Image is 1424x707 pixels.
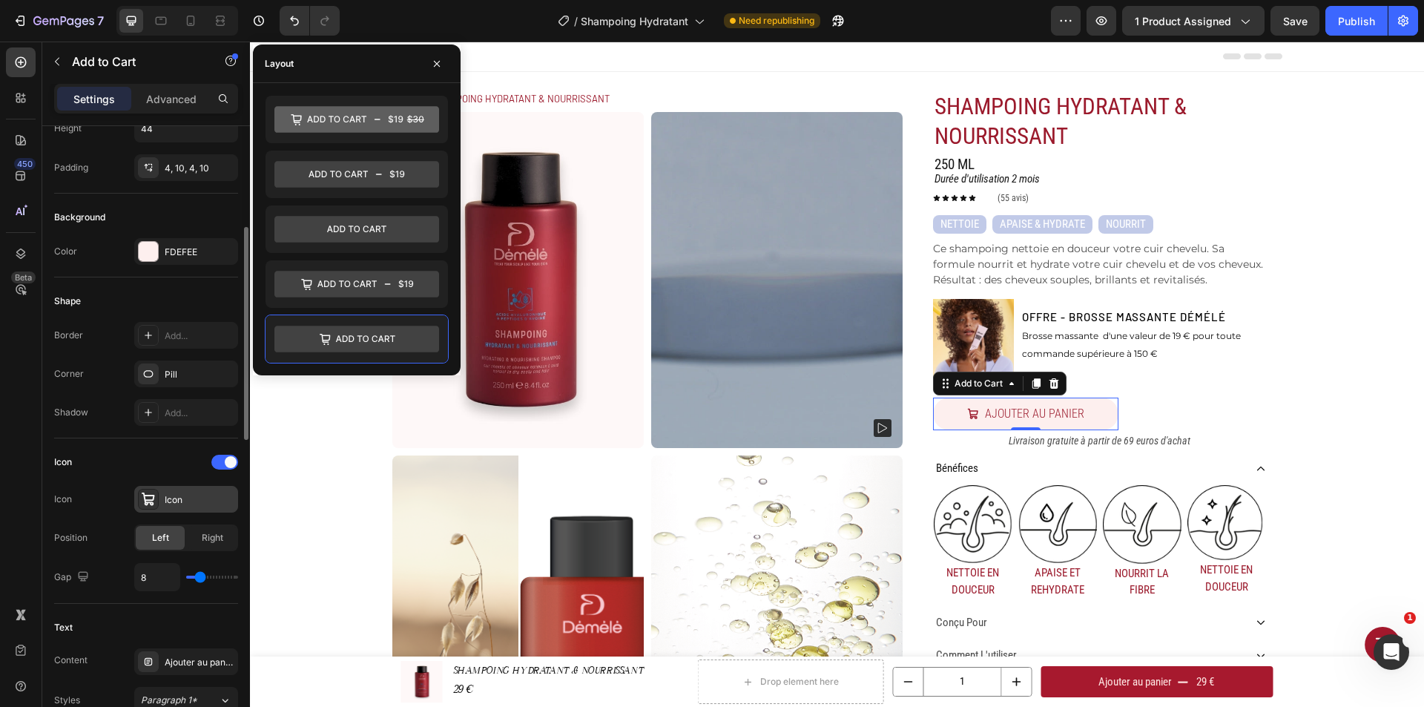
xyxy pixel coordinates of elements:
span: Save [1283,15,1308,27]
div: Add... [165,407,234,420]
div: Publish [1338,13,1375,29]
button: Save [1270,6,1319,36]
p: Settings [73,91,115,107]
div: Content [54,654,88,667]
div: Height [54,122,82,135]
button: 1 product assigned [1122,6,1265,36]
div: Border [54,329,83,342]
div: Background [54,211,105,224]
span: Brosse massante d'une valeur de 19 € pour toute commande supérieure à 150 € [772,289,991,318]
p: NETTOIE [690,174,729,191]
div: Add to Cart [702,335,756,349]
div: Padding [54,161,88,174]
div: Color [54,245,77,258]
p: Advanced [146,91,197,107]
img: gempages_531459662973764496-17164421-e77e-469b-b939-6b5063fa4a38.png [853,444,932,522]
div: Shape [54,295,81,308]
div: Position [54,531,88,545]
div: Icon [165,493,234,507]
h2: 250 ML [683,111,726,136]
div: FDEFEE [165,246,234,259]
p: APAISE ET REHYDRATE [770,523,845,556]
p: NOURRIT LA FIBRE [854,524,930,557]
div: Text [54,621,73,634]
div: Ajouter au panier [165,656,234,669]
div: Pill [165,368,234,381]
div: Corner [54,367,84,381]
img: gempages_531459662973764496-f5d20038-1137-49c5-9536-bf2bdaf82ed4.png [684,444,762,522]
div: 4, 10, 4, 10 [165,162,234,175]
iframe: Intercom live chat [1374,634,1409,670]
button: <p>APAISE &amp; HYDRATE</p> [742,174,843,192]
button: <p>NETTOIE</p> [683,174,736,192]
p: NETTOIE EN DOUCEUR [685,523,761,556]
img: gempages_531459662973764496-ebc71e26-690b-4cf2-ac24-3459bf34707b.png [683,257,765,340]
div: Undo/Redo [280,6,340,36]
div: Shadow [54,406,88,419]
iframe: Design area [250,42,1424,707]
button: Ajouter au panier [683,356,868,389]
button: Publish [1325,6,1388,36]
div: Layout [265,57,294,70]
div: Gap [54,568,92,588]
img: gempages_531459662973764496-2e551537-a633-45ec-9cd4-139d14a95e04.png [937,444,1016,519]
div: Icon [54,493,72,506]
div: Icon [54,456,72,469]
p: APAISE & HYDRATE [750,174,835,191]
input: Auto [135,115,237,142]
i: Livraison gratuite à partir de 69 euros d'achat [759,393,940,405]
div: 450 [14,158,36,170]
p: Ajouter au panier [735,365,834,381]
button: 7 [6,6,111,36]
p: Ce shampoing nettoie en douceur votre cuir chevelu. Sa formule nourrit et hydrate votre cuir chev... [683,200,1013,245]
div: Styles [54,694,80,707]
div: Beta [11,272,36,283]
p: conçu pour [686,573,737,590]
p: Add to Cart [72,53,198,70]
span: Need republishing [739,14,814,27]
span: Left [152,531,169,545]
p: 7 [97,12,104,30]
p: (55 avis) [748,149,1015,165]
span: Paragraph 1* [141,694,197,707]
p: bénéfices [686,418,728,435]
span: 1 product assigned [1135,13,1231,29]
input: Auto [135,564,179,591]
span: Shampoing Hydratant [581,13,688,29]
h1: SHAMPOING HYDRATANT & NOURRISSANT [683,49,1017,112]
span: / [574,13,578,29]
span: offre - Brosse massante démélé [772,269,976,282]
div: Add... [165,329,234,343]
p: NOURRIT [856,174,896,191]
div: Rich Text Editor. Editing area: main [735,365,834,381]
button: <p>NOURRIT</p> [848,174,903,192]
img: gempages_531459662973764496-ce8b1f98-98e4-4f3a-af04-f1fa66b5e7aa.png [768,444,847,522]
p: NETTOIE EN DOUCEUR [939,520,1015,553]
i: Durée d'utilisation 2 mois [685,131,790,144]
span: Right [202,531,223,545]
span: 1 [1404,612,1416,624]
